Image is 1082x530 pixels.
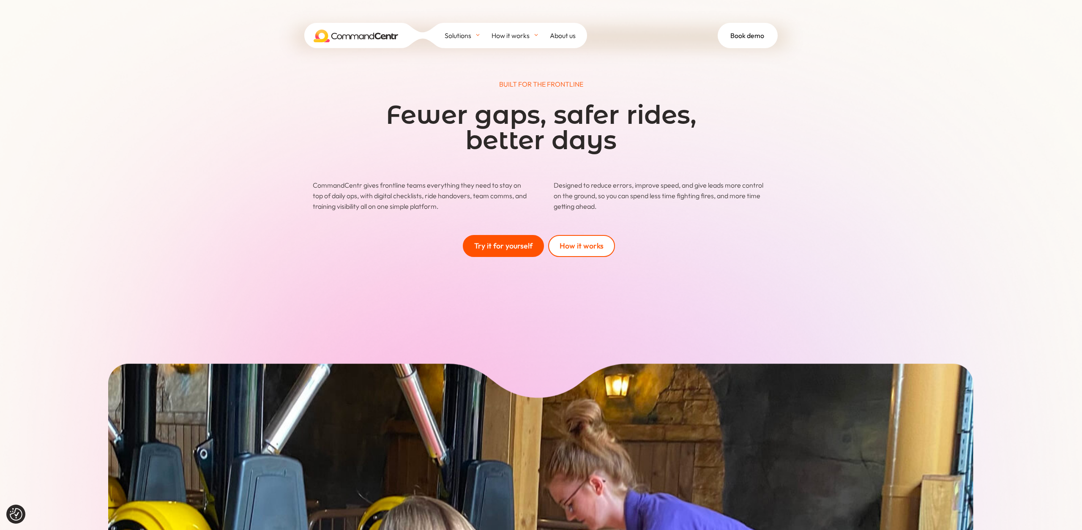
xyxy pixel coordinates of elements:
[313,79,769,90] p: BUILT FOR THE FRONTLINE
[445,23,492,48] a: Solutions
[730,29,764,42] span: Book demo
[550,23,587,48] a: About us
[313,180,528,212] p: CommandCentr gives frontline teams everything they need to stay on top of daily ops, with digital...
[463,235,544,257] a: Try it for yourself
[10,508,22,521] button: Consent Preferences
[492,29,530,42] span: How it works
[445,29,471,42] span: Solutions
[554,180,769,212] p: Designed to reduce errors, improve speed, and give leads more control on the ground, so you can s...
[492,23,550,48] a: How it works
[548,235,615,257] a: How it works
[550,29,576,42] span: About us
[386,99,697,156] span: Fewer gaps, safer rides, better days
[10,508,22,521] img: Revisit consent button
[718,23,778,48] a: Book demo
